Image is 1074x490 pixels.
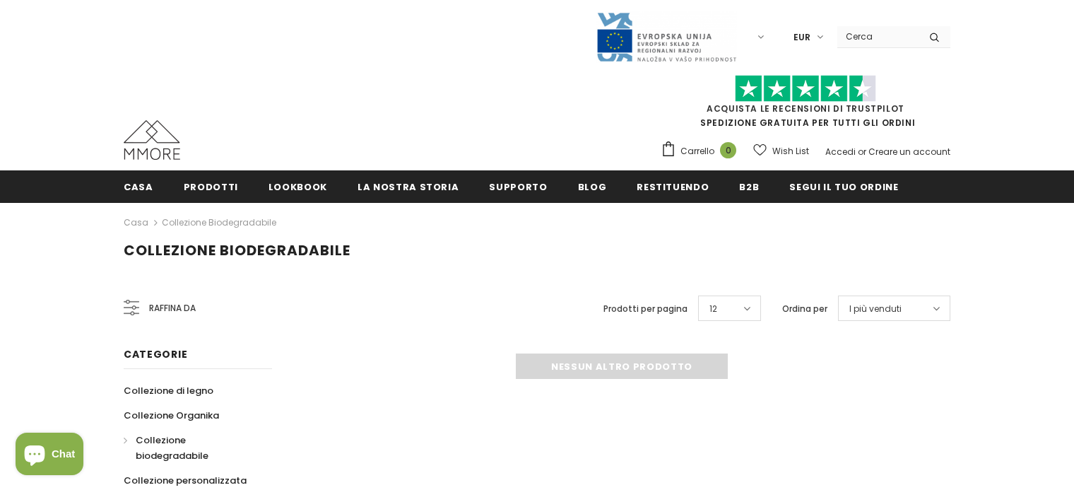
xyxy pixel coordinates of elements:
[124,240,350,260] span: Collezione biodegradabile
[680,144,714,158] span: Carrello
[268,170,327,202] a: Lookbook
[124,120,180,160] img: Casi MMORE
[268,180,327,194] span: Lookbook
[162,216,276,228] a: Collezione biodegradabile
[789,180,898,194] span: Segui il tuo ordine
[124,428,256,468] a: Collezione biodegradabile
[596,11,737,63] img: Javni Razpis
[825,146,856,158] a: Accedi
[489,170,547,202] a: supporto
[858,146,866,158] span: or
[124,409,219,422] span: Collezione Organika
[149,301,196,316] span: Raffina da
[753,139,809,163] a: Wish List
[124,474,247,487] span: Collezione personalizzata
[739,180,759,194] span: B2B
[489,180,547,194] span: supporto
[124,170,153,202] a: Casa
[184,180,238,194] span: Prodotti
[11,433,88,479] inbox-online-store-chat: Shopify online store chat
[739,170,759,202] a: B2B
[637,180,709,194] span: Restituendo
[358,170,459,202] a: La nostra storia
[124,214,148,231] a: Casa
[868,146,950,158] a: Creare un account
[124,403,219,428] a: Collezione Organika
[578,180,607,194] span: Blog
[707,103,904,115] a: Acquista le recensioni di TrustPilot
[661,81,950,129] span: SPEDIZIONE GRATUITA PER TUTTI GLI ORDINI
[358,180,459,194] span: La nostra storia
[124,180,153,194] span: Casa
[637,170,709,202] a: Restituendo
[849,302,902,316] span: I più venduti
[603,302,688,316] label: Prodotti per pagina
[184,170,238,202] a: Prodotti
[661,141,743,162] a: Carrello 0
[124,347,187,361] span: Categorie
[793,30,810,45] span: EUR
[124,384,213,397] span: Collezione di legno
[136,433,208,462] span: Collezione biodegradabile
[709,302,717,316] span: 12
[789,170,898,202] a: Segui il tuo ordine
[596,30,737,42] a: Javni Razpis
[720,142,736,158] span: 0
[772,144,809,158] span: Wish List
[735,75,876,103] img: Fidati di Pilot Stars
[837,26,919,47] input: Search Site
[782,302,827,316] label: Ordina per
[124,378,213,403] a: Collezione di legno
[578,170,607,202] a: Blog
